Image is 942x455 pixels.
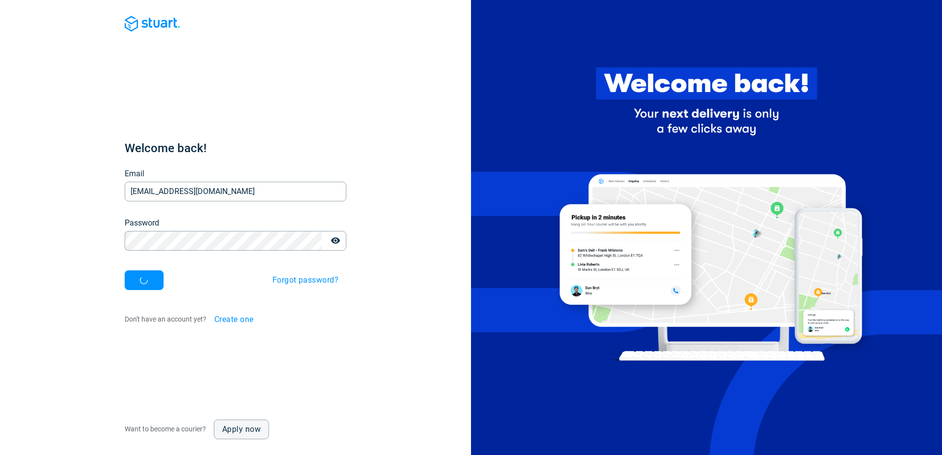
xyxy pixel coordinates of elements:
span: Create one [214,316,254,324]
label: Password [125,217,159,229]
span: Want to become a courier? [125,425,206,433]
h1: Welcome back! [125,140,346,156]
button: Forgot password? [265,270,346,290]
span: Forgot password? [272,276,338,284]
span: Apply now [222,425,261,433]
img: Blue logo [125,16,180,32]
span: Don't have an account yet? [125,315,206,323]
label: Email [125,168,144,180]
button: Create one [206,310,262,329]
a: Apply now [214,420,269,439]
